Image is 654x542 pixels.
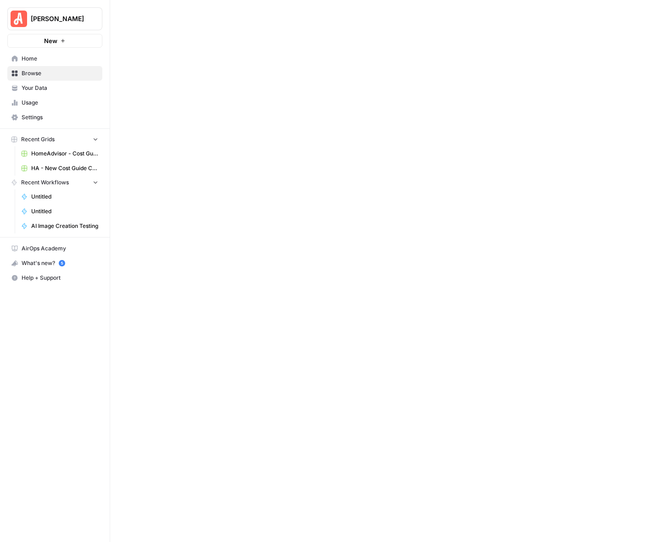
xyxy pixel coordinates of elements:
[7,95,102,110] a: Usage
[7,110,102,125] a: Settings
[17,161,102,176] a: HA - New Cost Guide Creation Grid
[7,7,102,30] button: Workspace: Angi
[59,260,65,266] a: 5
[31,222,98,230] span: AI Image Creation Testing
[22,84,98,92] span: Your Data
[31,164,98,172] span: HA - New Cost Guide Creation Grid
[22,244,98,253] span: AirOps Academy
[31,14,86,23] span: [PERSON_NAME]
[7,271,102,285] button: Help + Support
[21,135,55,144] span: Recent Grids
[22,274,98,282] span: Help + Support
[11,11,27,27] img: Angi Logo
[7,241,102,256] a: AirOps Academy
[7,51,102,66] a: Home
[8,256,102,270] div: What's new?
[31,193,98,201] span: Untitled
[17,146,102,161] a: HomeAdvisor - Cost Guide Updates
[7,66,102,81] a: Browse
[44,36,57,45] span: New
[22,99,98,107] span: Usage
[22,69,98,77] span: Browse
[31,149,98,158] span: HomeAdvisor - Cost Guide Updates
[17,189,102,204] a: Untitled
[22,113,98,122] span: Settings
[17,204,102,219] a: Untitled
[7,256,102,271] button: What's new? 5
[7,34,102,48] button: New
[61,261,63,265] text: 5
[17,219,102,233] a: AI Image Creation Testing
[7,133,102,146] button: Recent Grids
[21,178,69,187] span: Recent Workflows
[22,55,98,63] span: Home
[7,81,102,95] a: Your Data
[31,207,98,216] span: Untitled
[7,176,102,189] button: Recent Workflows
